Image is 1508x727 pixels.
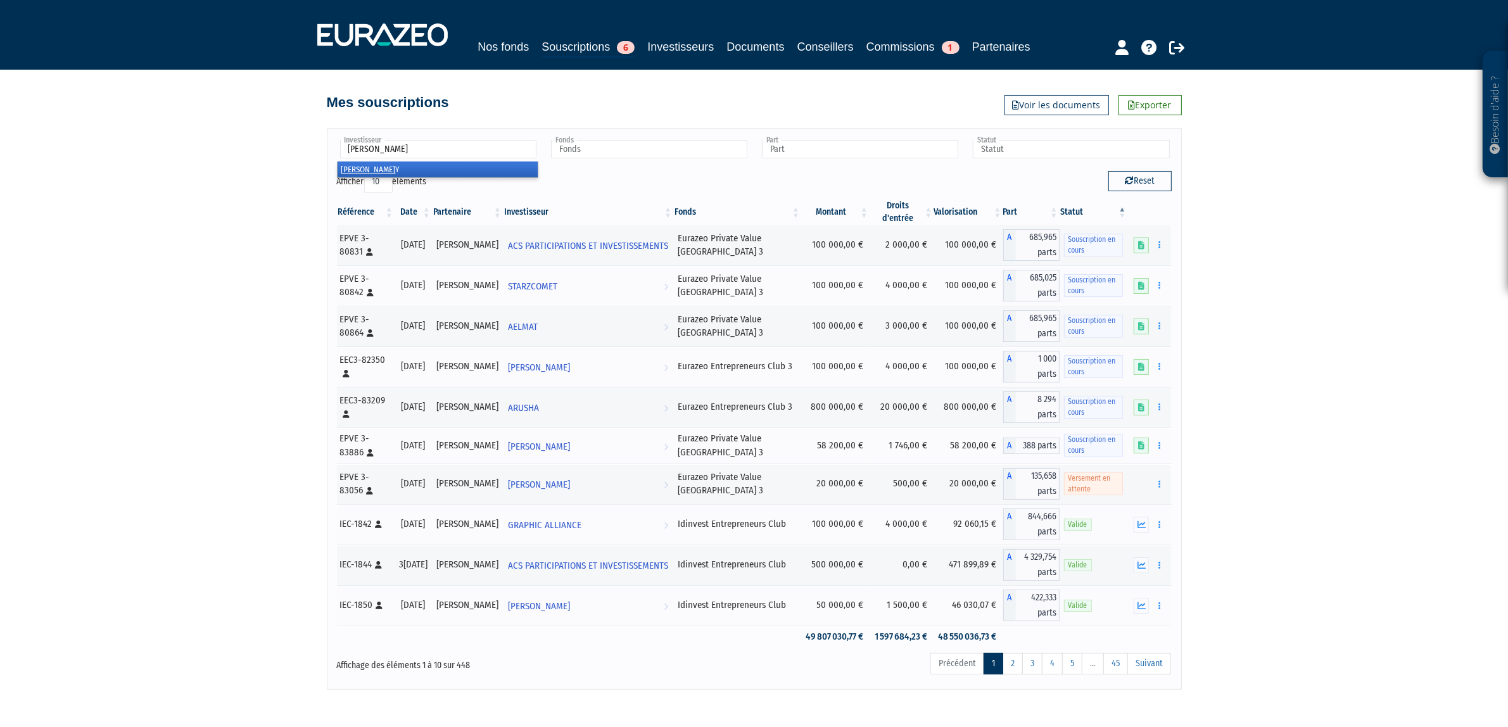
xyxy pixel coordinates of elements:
[343,410,350,418] i: [Français] Personne physique
[340,313,390,340] div: EPVE 3-80864
[1003,468,1016,500] span: A
[801,504,870,545] td: 100 000,00 €
[870,225,934,265] td: 2 000,00 €
[503,433,673,458] a: [PERSON_NAME]
[984,653,1003,674] a: 1
[503,354,673,379] a: [PERSON_NAME]
[1016,229,1060,261] span: 685,965 parts
[1016,391,1060,423] span: 8 294 parts
[801,585,870,626] td: 50 000,00 €
[1022,653,1042,674] a: 3
[1016,549,1060,581] span: 4 329,754 parts
[376,602,383,609] i: [Français] Personne physique
[1003,438,1060,454] div: A - Eurazeo Private Value Europe 3
[317,23,448,46] img: 1732889491-logotype_eurazeo_blanc_rvb.png
[797,38,854,56] a: Conseillers
[870,626,934,648] td: 1 597 684,23 €
[934,306,1003,346] td: 100 000,00 €
[399,558,428,571] div: 3[DATE]
[337,652,674,672] div: Affichage des éléments 1 à 10 sur 448
[664,258,668,281] i: Voir l'investisseur
[432,464,503,504] td: [PERSON_NAME]
[1003,310,1016,342] span: A
[870,306,934,346] td: 3 000,00 €
[870,545,934,585] td: 0,00 €
[1064,315,1124,338] span: Souscription en cours
[870,387,934,427] td: 20 000,00 €
[503,199,673,225] th: Investisseur: activer pour trier la colonne par ordre croissant
[508,554,668,578] span: ACS PARTICIPATIONS ET INVESTISSEMENTS
[678,471,797,498] div: Eurazeo Private Value [GEOGRAPHIC_DATA] 3
[664,578,668,601] i: Voir l'investisseur
[801,346,870,387] td: 100 000,00 €
[399,400,428,414] div: [DATE]
[942,41,960,54] span: 1
[1003,509,1016,540] span: A
[801,464,870,504] td: 20 000,00 €
[340,598,390,612] div: IEC-1850
[673,199,801,225] th: Fonds: activer pour trier la colonne par ordre croissant
[364,171,393,193] select: Afficheréléments
[664,435,668,458] i: Voir l'investisseur
[503,313,673,339] a: AELMAT
[678,232,797,259] div: Eurazeo Private Value [GEOGRAPHIC_DATA] 3
[664,315,668,339] i: Voir l'investisseur
[934,387,1003,427] td: 800 000,00 €
[1064,434,1124,457] span: Souscription en cours
[399,598,428,612] div: [DATE]
[341,165,396,174] em: [PERSON_NAME]
[1108,171,1172,191] button: Reset
[934,346,1003,387] td: 100 000,00 €
[340,432,390,459] div: EPVE 3-83886
[340,232,390,259] div: EPVE 3-80831
[508,473,570,496] span: [PERSON_NAME]
[972,38,1030,56] a: Partenaires
[340,353,390,381] div: EEC3-82350
[503,552,673,578] a: ACS PARTICIPATIONS ET INVESTISSEMENTS
[432,387,503,427] td: [PERSON_NAME]
[503,273,673,298] a: STARZCOMET
[337,199,395,225] th: Référence : activer pour trier la colonne par ordre croissant
[1016,509,1060,540] span: 844,666 parts
[340,558,390,571] div: IEC-1844
[866,38,960,56] a: Commissions1
[1003,549,1016,581] span: A
[395,199,432,225] th: Date: activer pour trier la colonne par ordre croissant
[664,275,668,298] i: Voir l'investisseur
[1118,95,1182,115] a: Exporter
[1488,58,1503,172] p: Besoin d'aide ?
[508,234,668,258] span: ACS PARTICIPATIONS ET INVESTISSEMENTS
[327,95,449,110] h4: Mes souscriptions
[934,585,1003,626] td: 46 030,07 €
[399,319,428,332] div: [DATE]
[478,38,529,56] a: Nos fonds
[678,400,797,414] div: Eurazeo Entrepreneurs Club 3
[503,593,673,618] a: [PERSON_NAME]
[934,225,1003,265] td: 100 000,00 €
[376,521,383,528] i: [Français] Personne physique
[432,427,503,464] td: [PERSON_NAME]
[664,473,668,496] i: Voir l'investisseur
[1064,355,1124,378] span: Souscription en cours
[934,199,1003,225] th: Valorisation: activer pour trier la colonne par ordre croissant
[1016,270,1060,301] span: 685,025 parts
[1064,274,1124,297] span: Souscription en cours
[1042,653,1063,674] a: 4
[432,306,503,346] td: [PERSON_NAME]
[617,41,635,54] span: 6
[1003,270,1016,301] span: A
[399,360,428,373] div: [DATE]
[338,161,538,177] li: Y
[1003,270,1060,301] div: A - Eurazeo Private Value Europe 3
[801,387,870,427] td: 800 000,00 €
[801,199,870,225] th: Montant: activer pour trier la colonne par ordre croissant
[801,306,870,346] td: 100 000,00 €
[432,346,503,387] td: [PERSON_NAME]
[801,626,870,648] td: 49 807 030,77 €
[542,38,635,58] a: Souscriptions6
[870,427,934,464] td: 1 746,00 €
[432,545,503,585] td: [PERSON_NAME]
[801,225,870,265] td: 100 000,00 €
[1016,310,1060,342] span: 685,965 parts
[503,395,673,420] a: ARUSHA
